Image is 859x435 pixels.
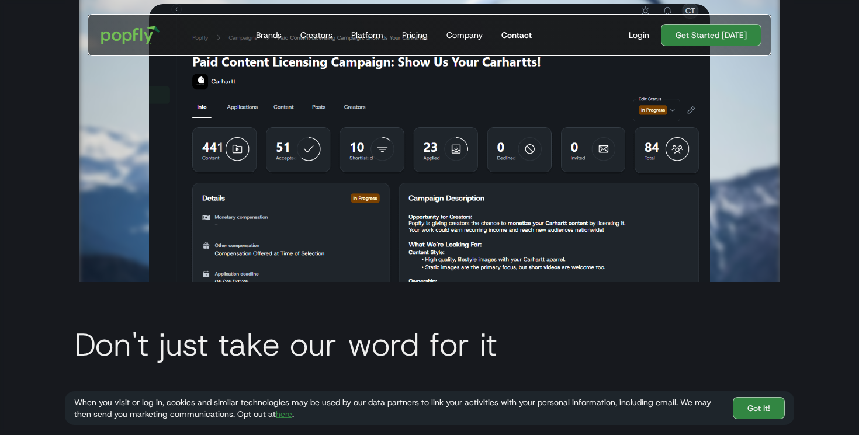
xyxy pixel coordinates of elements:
[661,24,761,46] a: Get Started [DATE]
[501,29,532,41] div: Contact
[74,396,723,420] div: When you visit or log in, cookies and similar technologies may be used by our data partners to li...
[402,29,428,41] div: Pricing
[733,397,785,419] a: Got It!
[256,29,282,41] div: Brands
[347,15,388,55] a: Platform
[276,409,292,419] a: here
[629,29,649,41] div: Login
[497,15,536,55] a: Contact
[93,18,168,53] a: home
[296,15,337,55] a: Creators
[446,29,483,41] div: Company
[65,329,794,360] h2: Don't just take our word for it
[300,29,332,41] div: Creators
[442,15,487,55] a: Company
[624,29,654,41] a: Login
[351,29,383,41] div: Platform
[251,15,286,55] a: Brands
[397,15,432,55] a: Pricing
